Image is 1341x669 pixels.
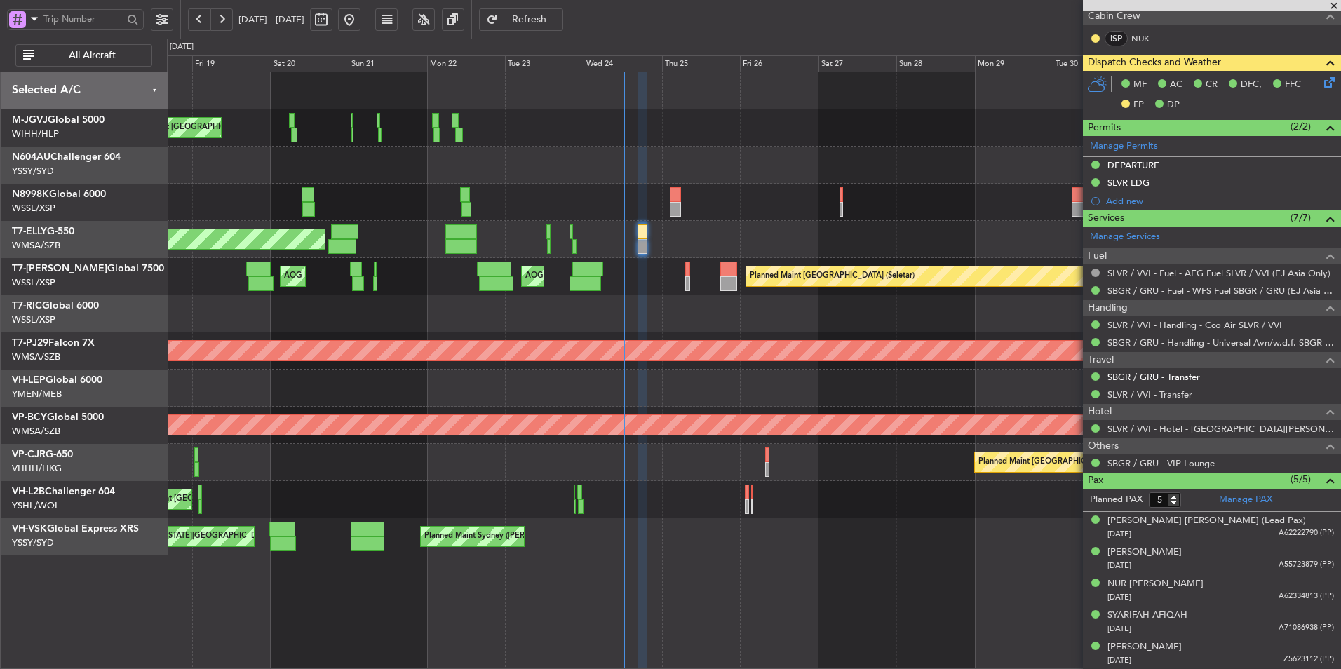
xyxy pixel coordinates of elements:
[424,526,587,547] div: Planned Maint Sydney ([PERSON_NAME] Intl)
[1291,119,1311,134] span: (2/2)
[1053,55,1131,72] div: Tue 30
[12,276,55,289] a: WSSL/XSP
[15,44,152,67] button: All Aircraft
[12,338,48,348] span: T7-PJ29
[12,227,74,236] a: T7-ELLYG-550
[170,41,194,53] div: [DATE]
[12,338,95,348] a: T7-PJ29Falcon 7X
[1105,31,1128,46] div: ISP
[1090,140,1158,154] a: Manage Permits
[1107,623,1131,634] span: [DATE]
[1241,78,1262,92] span: DFC,
[1170,78,1182,92] span: AC
[238,13,304,26] span: [DATE] - [DATE]
[662,55,741,72] div: Thu 25
[12,301,42,311] span: T7-RIC
[118,117,283,138] div: Planned Maint [GEOGRAPHIC_DATA] (Seletar)
[1107,159,1159,171] div: DEPARTURE
[109,526,349,547] div: AOG Maint [US_STATE][GEOGRAPHIC_DATA] ([US_STATE] City Intl)
[1088,55,1221,71] span: Dispatch Checks and Weather
[1107,640,1182,654] div: [PERSON_NAME]
[1107,337,1334,349] a: SBGR / GRU - Handling - Universal Avn/w.d.f. SBGR / GRU
[1107,609,1187,623] div: SYARIFAH AFIQAH
[1133,98,1144,112] span: FP
[12,115,48,125] span: M-JGVJ
[1279,590,1334,602] span: A62334813 (PP)
[1291,472,1311,487] span: (5/5)
[1133,78,1147,92] span: MF
[1088,404,1112,420] span: Hotel
[12,202,55,215] a: WSSL/XSP
[1090,230,1160,244] a: Manage Services
[975,55,1053,72] div: Mon 29
[1107,529,1131,539] span: [DATE]
[12,388,62,400] a: YMEN/MEB
[271,55,349,72] div: Sat 20
[1107,655,1131,665] span: [DATE]
[12,450,73,459] a: VP-CJRG-650
[1219,493,1272,507] a: Manage PAX
[12,536,54,549] a: YSSY/SYD
[479,8,563,31] button: Refresh
[1107,577,1204,591] div: NUR [PERSON_NAME]
[750,266,915,287] div: Planned Maint [GEOGRAPHIC_DATA] (Seletar)
[12,499,60,512] a: YSHL/WOL
[1107,267,1330,279] a: SLVR / VVI - Fuel - AEG Fuel SLVR / VVI (EJ Asia Only)
[1285,78,1301,92] span: FFC
[525,266,682,287] div: AOG Maint London ([GEOGRAPHIC_DATA])
[1107,423,1334,435] a: SLVR / VVI - Hotel - [GEOGRAPHIC_DATA][PERSON_NAME]
[1107,285,1334,297] a: SBGR / GRU - Fuel - WFS Fuel SBGR / GRU (EJ Asia Only)
[12,152,121,162] a: N604AUChallenger 604
[1107,546,1182,560] div: [PERSON_NAME]
[37,50,147,60] span: All Aircraft
[1107,457,1215,469] a: SBGR / GRU - VIP Lounge
[1088,248,1107,264] span: Fuel
[1107,371,1200,383] a: SBGR / GRU - Transfer
[284,266,438,287] div: AOG Maint [GEOGRAPHIC_DATA] (Seletar)
[1107,177,1150,189] div: SLVR LDG
[740,55,818,72] div: Fri 26
[12,189,106,199] a: N8998KGlobal 6000
[12,375,46,385] span: VH-LEP
[12,412,104,422] a: VP-BCYGlobal 5000
[505,55,584,72] div: Tue 23
[43,8,123,29] input: Trip Number
[12,524,139,534] a: VH-VSKGlobal Express XRS
[1088,473,1103,489] span: Pax
[818,55,897,72] div: Sat 27
[978,452,1213,473] div: Planned Maint [GEOGRAPHIC_DATA] ([GEOGRAPHIC_DATA] Intl)
[12,165,54,177] a: YSSY/SYD
[1107,560,1131,571] span: [DATE]
[12,227,47,236] span: T7-ELLY
[12,313,55,326] a: WSSL/XSP
[1283,654,1334,665] span: Z5623112 (PP)
[12,189,49,199] span: N8998K
[12,351,60,363] a: WMSA/SZB
[1088,438,1119,454] span: Others
[1279,527,1334,539] span: A62222790 (PP)
[12,128,59,140] a: WIHH/HLP
[349,55,427,72] div: Sun 21
[1167,98,1180,112] span: DP
[12,524,47,534] span: VH-VSK
[12,487,115,496] a: VH-L2BChallenger 604
[427,55,506,72] div: Mon 22
[12,239,60,252] a: WMSA/SZB
[1088,352,1114,368] span: Travel
[1088,210,1124,227] span: Services
[1131,32,1163,45] a: NUK
[12,487,45,496] span: VH-L2B
[12,301,99,311] a: T7-RICGlobal 6000
[1291,210,1311,225] span: (7/7)
[1090,493,1143,507] label: Planned PAX
[1088,120,1121,136] span: Permits
[12,115,105,125] a: M-JGVJGlobal 5000
[1279,622,1334,634] span: A71086938 (PP)
[12,375,102,385] a: VH-LEPGlobal 6000
[1206,78,1218,92] span: CR
[1107,514,1306,528] div: [PERSON_NAME] [PERSON_NAME] (Lead Pax)
[1088,300,1128,316] span: Handling
[1107,592,1131,602] span: [DATE]
[1279,559,1334,571] span: A55723879 (PP)
[12,450,46,459] span: VP-CJR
